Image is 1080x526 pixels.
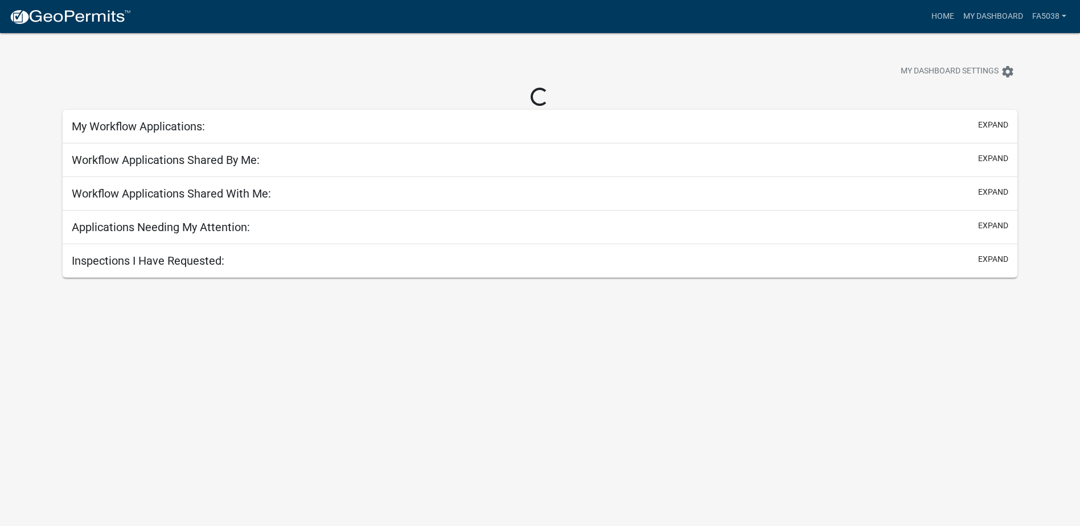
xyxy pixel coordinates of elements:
[892,60,1024,83] button: My Dashboard Settingssettings
[978,220,1008,232] button: expand
[927,6,959,27] a: Home
[1028,6,1071,27] a: FA5038
[978,153,1008,165] button: expand
[978,119,1008,131] button: expand
[978,253,1008,265] button: expand
[72,187,271,200] h5: Workflow Applications Shared With Me:
[72,254,224,268] h5: Inspections I Have Requested:
[1001,65,1015,79] i: settings
[72,153,260,167] h5: Workflow Applications Shared By Me:
[72,120,205,133] h5: My Workflow Applications:
[72,220,250,234] h5: Applications Needing My Attention:
[978,186,1008,198] button: expand
[901,65,999,79] span: My Dashboard Settings
[959,6,1028,27] a: My Dashboard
